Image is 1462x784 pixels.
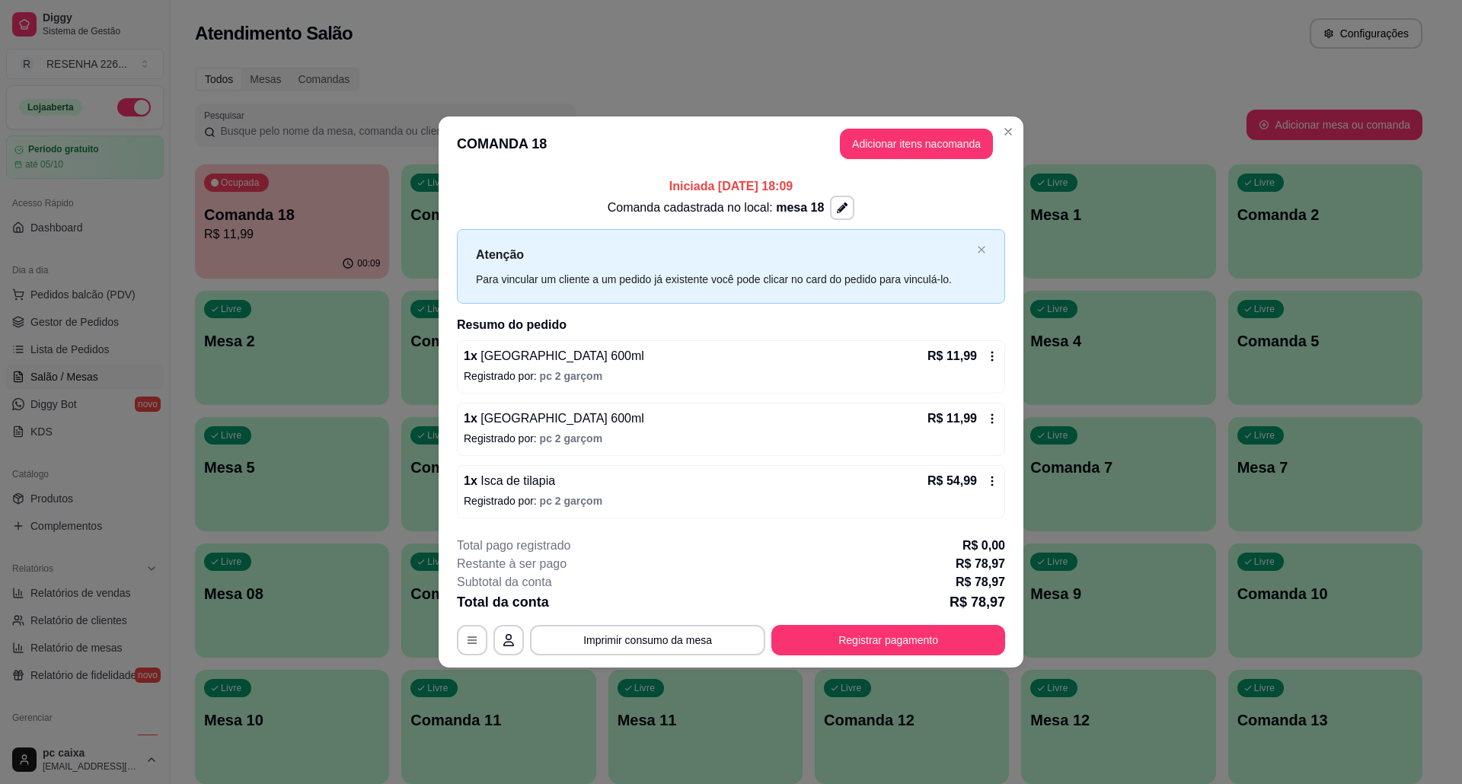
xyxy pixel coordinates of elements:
p: R$ 54,99 [927,472,977,490]
h2: Resumo do pedido [457,316,1005,334]
p: Registrado por: [464,431,998,446]
button: Registrar pagamento [771,625,1005,655]
span: [GEOGRAPHIC_DATA] 600ml [477,412,644,425]
p: Restante à ser pago [457,555,567,573]
button: Imprimir consumo da mesa [530,625,765,655]
p: R$ 11,99 [927,347,977,365]
p: R$ 78,97 [956,573,1005,591]
p: Total da conta [457,591,549,613]
header: COMANDA 18 [439,116,1023,171]
p: Registrado por: [464,493,998,508]
button: Adicionar itens nacomanda [840,129,993,159]
p: R$ 0,00 [962,537,1005,555]
p: Comanda cadastrada no local: [608,199,825,217]
p: 1 x [464,347,644,365]
p: 1 x [464,410,644,428]
div: Para vincular um cliente a um pedido já existente você pode clicar no card do pedido para vinculá... [476,271,971,288]
p: Registrado por: [464,368,998,384]
p: Total pago registrado [457,537,570,555]
button: Close [996,120,1020,144]
p: R$ 11,99 [927,410,977,428]
p: Atenção [476,245,971,264]
span: [GEOGRAPHIC_DATA] 600ml [477,349,644,362]
span: Isca de tilapia [477,474,555,487]
span: pc 2 garçom [540,370,602,382]
span: mesa 18 [776,201,824,214]
span: pc 2 garçom [540,495,602,507]
p: 1 x [464,472,555,490]
button: close [977,245,986,255]
p: R$ 78,97 [956,555,1005,573]
span: close [977,245,986,254]
span: pc 2 garçom [540,432,602,445]
p: R$ 78,97 [950,591,1005,613]
p: Iniciada [DATE] 18:09 [457,177,1005,196]
p: Subtotal da conta [457,573,552,591]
